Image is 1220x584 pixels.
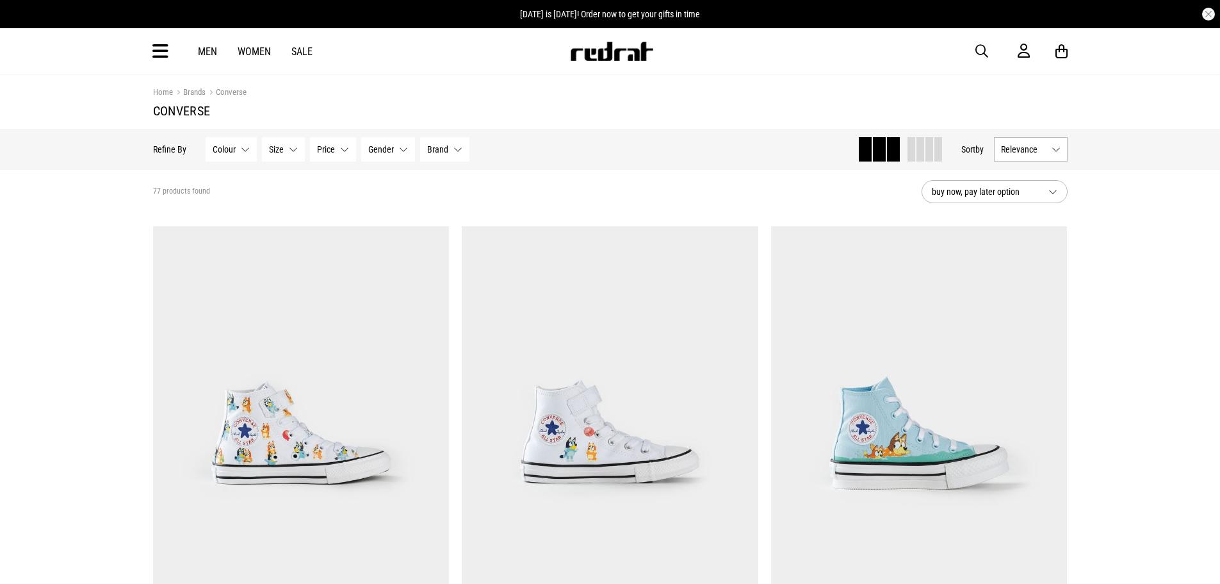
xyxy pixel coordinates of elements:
button: Sortby [961,142,984,157]
button: Brand [420,137,469,162]
a: Men [198,46,217,58]
a: Brands [173,87,206,99]
span: 77 products found [153,187,210,197]
h1: Converse [153,103,1068,119]
span: Size [269,144,284,154]
button: buy now, pay later option [922,180,1068,203]
a: Converse [206,87,247,99]
button: Price [310,137,356,162]
span: Price [317,144,335,154]
button: Gender [361,137,415,162]
span: Relevance [1001,144,1046,154]
a: Home [153,87,173,97]
a: Women [238,46,271,58]
span: by [975,144,984,154]
button: Size [262,137,305,162]
span: [DATE] is [DATE]! Order now to get your gifts in time [520,9,700,19]
button: Colour [206,137,257,162]
span: Gender [368,144,394,154]
span: Colour [213,144,236,154]
button: Relevance [994,137,1068,162]
a: Sale [291,46,313,58]
span: Brand [427,144,448,154]
span: buy now, pay later option [932,184,1038,199]
img: Redrat logo [569,42,654,61]
p: Refine By [153,144,186,154]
